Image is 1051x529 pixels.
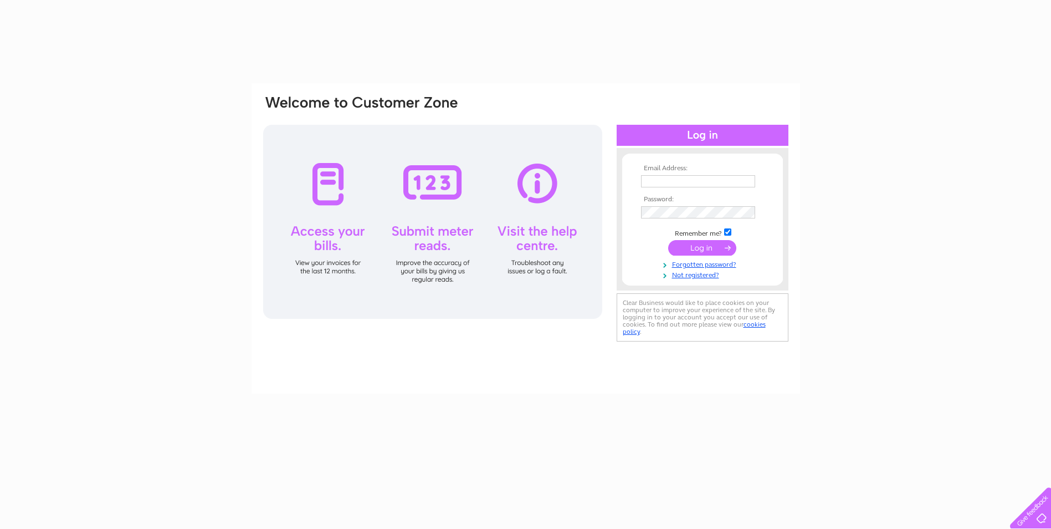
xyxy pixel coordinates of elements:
[638,227,767,238] td: Remember me?
[641,269,767,279] a: Not registered?
[638,196,767,204] th: Password:
[641,258,767,269] a: Forgotten password?
[638,165,767,172] th: Email Address:
[668,240,736,256] input: Submit
[623,321,766,335] a: cookies policy
[617,293,788,342] div: Clear Business would like to place cookies on your computer to improve your experience of the sit...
